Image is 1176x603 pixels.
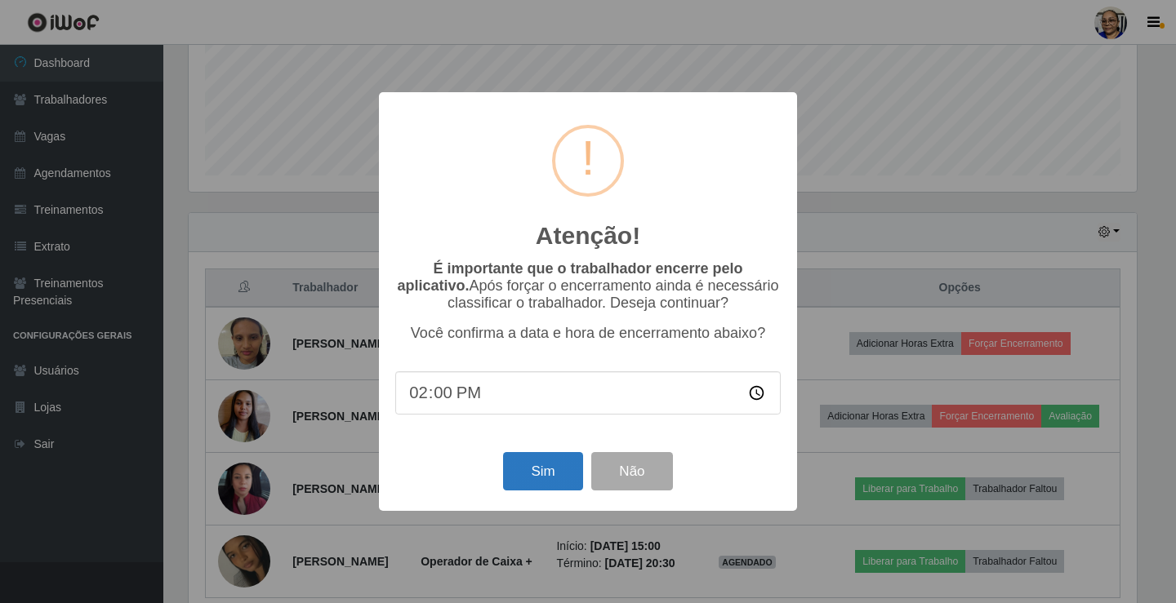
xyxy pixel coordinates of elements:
button: Não [591,452,672,490]
h2: Atenção! [536,221,640,251]
button: Sim [503,452,582,490]
p: Você confirma a data e hora de encerramento abaixo? [395,325,781,342]
b: É importante que o trabalhador encerre pelo aplicativo. [397,260,742,294]
p: Após forçar o encerramento ainda é necessário classificar o trabalhador. Deseja continuar? [395,260,781,312]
